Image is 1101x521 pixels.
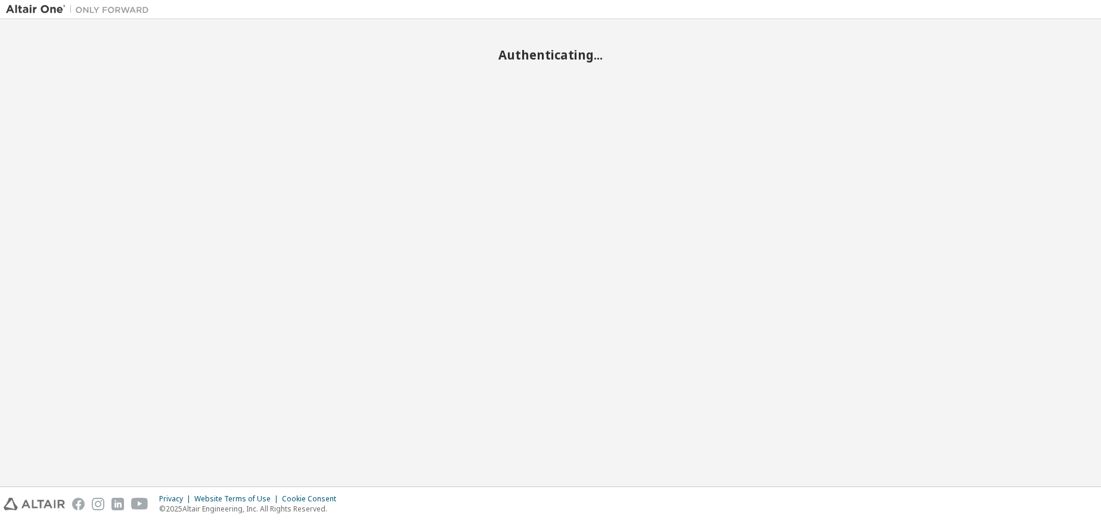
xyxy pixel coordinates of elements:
img: facebook.svg [72,498,85,510]
img: linkedin.svg [111,498,124,510]
div: Cookie Consent [282,494,343,504]
img: altair_logo.svg [4,498,65,510]
p: © 2025 Altair Engineering, Inc. All Rights Reserved. [159,504,343,514]
div: Privacy [159,494,194,504]
img: youtube.svg [131,498,148,510]
img: Altair One [6,4,155,15]
div: Website Terms of Use [194,494,282,504]
img: instagram.svg [92,498,104,510]
h2: Authenticating... [6,47,1095,63]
